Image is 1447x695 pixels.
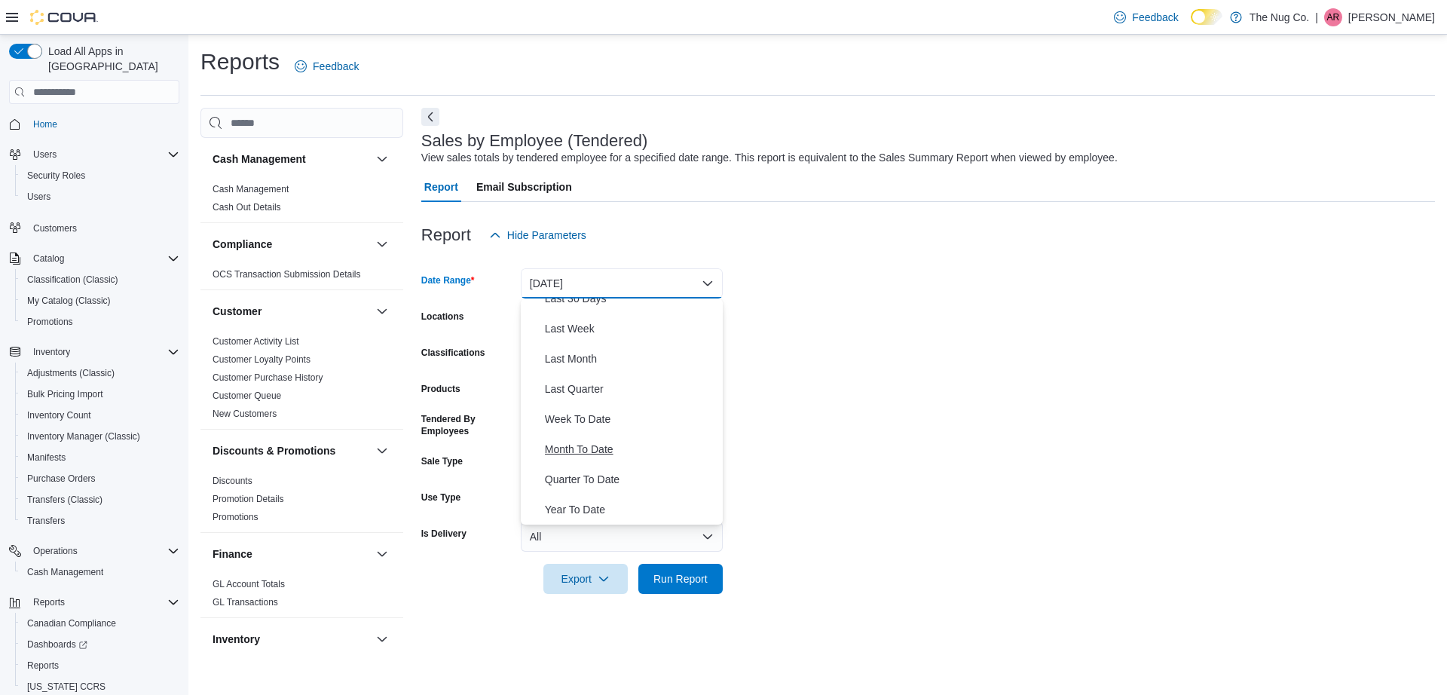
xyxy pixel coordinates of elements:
span: Transfers (Classic) [21,491,179,509]
a: Discounts [213,476,252,486]
button: Cash Management [373,150,391,168]
span: Customers [27,218,179,237]
button: Users [15,186,185,207]
button: Finance [373,545,391,563]
div: Compliance [200,265,403,289]
span: Reports [27,660,59,672]
span: Operations [33,545,78,557]
a: Transfers (Classic) [21,491,109,509]
a: Manifests [21,449,72,467]
a: Feedback [289,51,365,81]
span: Cash Management [27,566,103,578]
h3: Inventory [213,632,260,647]
h3: Discounts & Promotions [213,443,335,458]
div: View sales totals by tendered employee for a specified date range. This report is equivalent to t... [421,150,1118,166]
a: Promotions [213,512,259,522]
span: Customer Loyalty Points [213,354,311,366]
span: Dashboards [27,638,87,651]
span: Year To Date [545,501,717,519]
div: Select listbox [521,299,723,525]
a: Cash Management [21,563,109,581]
span: Transfers [27,515,65,527]
span: Discounts [213,475,252,487]
button: Security Roles [15,165,185,186]
label: Date Range [421,274,475,286]
button: Discounts & Promotions [213,443,370,458]
p: | [1315,8,1318,26]
span: Email Subscription [476,172,572,202]
span: Catalog [33,253,64,265]
a: Bulk Pricing Import [21,385,109,403]
span: AR [1327,8,1340,26]
button: Reports [27,593,71,611]
div: Customer [200,332,403,429]
span: Reports [27,593,179,611]
span: Last Month [545,350,717,368]
button: Manifests [15,447,185,468]
span: Security Roles [21,167,179,185]
span: Last 30 Days [545,289,717,308]
label: Sale Type [421,455,463,467]
button: Customer [213,304,370,319]
span: GL Transactions [213,596,278,608]
a: Promotion Details [213,494,284,504]
button: Cash Management [213,152,370,167]
span: GL Account Totals [213,578,285,590]
span: Inventory Manager (Classic) [27,430,140,442]
span: Dark Mode [1191,25,1192,26]
button: Inventory [3,341,185,363]
span: Purchase Orders [21,470,179,488]
button: [DATE] [521,268,723,299]
span: Home [33,118,57,130]
h3: Compliance [213,237,272,252]
h1: Reports [200,47,280,77]
span: Customer Purchase History [213,372,323,384]
button: Hide Parameters [483,220,592,250]
span: Bulk Pricing Import [21,385,179,403]
span: Run Report [653,571,708,586]
a: Cash Management [213,184,289,194]
button: Promotions [15,311,185,332]
span: Inventory Count [27,409,91,421]
button: Run Report [638,564,723,594]
button: Discounts & Promotions [373,442,391,460]
button: Inventory [27,343,76,361]
span: Classification (Classic) [27,274,118,286]
a: New Customers [213,409,277,419]
span: OCS Transaction Submission Details [213,268,361,280]
div: Finance [200,575,403,617]
span: Users [33,148,57,161]
span: Promotions [213,511,259,523]
button: Reports [3,592,185,613]
span: Feedback [1132,10,1178,25]
a: Customer Purchase History [213,372,323,383]
button: Compliance [373,235,391,253]
a: Purchase Orders [21,470,102,488]
button: Bulk Pricing Import [15,384,185,405]
span: Canadian Compliance [21,614,179,632]
label: Is Delivery [421,528,467,540]
button: All [521,522,723,552]
h3: Cash Management [213,152,306,167]
span: Report [424,172,458,202]
span: Week To Date [545,410,717,428]
button: Customers [3,216,185,238]
span: Manifests [21,449,179,467]
a: Cash Out Details [213,202,281,213]
button: Inventory Count [15,405,185,426]
a: Classification (Classic) [21,271,124,289]
span: Inventory [33,346,70,358]
a: Promotions [21,313,79,331]
button: Canadian Compliance [15,613,185,634]
span: Security Roles [27,170,85,182]
div: Cash Management [200,180,403,222]
span: My Catalog (Classic) [27,295,111,307]
label: Products [421,383,460,395]
button: Adjustments (Classic) [15,363,185,384]
button: Next [421,108,439,126]
span: Customers [33,222,77,234]
a: Customer Queue [213,390,281,401]
label: Tendered By Employees [421,413,515,437]
span: Hide Parameters [507,228,586,243]
a: Home [27,115,63,133]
